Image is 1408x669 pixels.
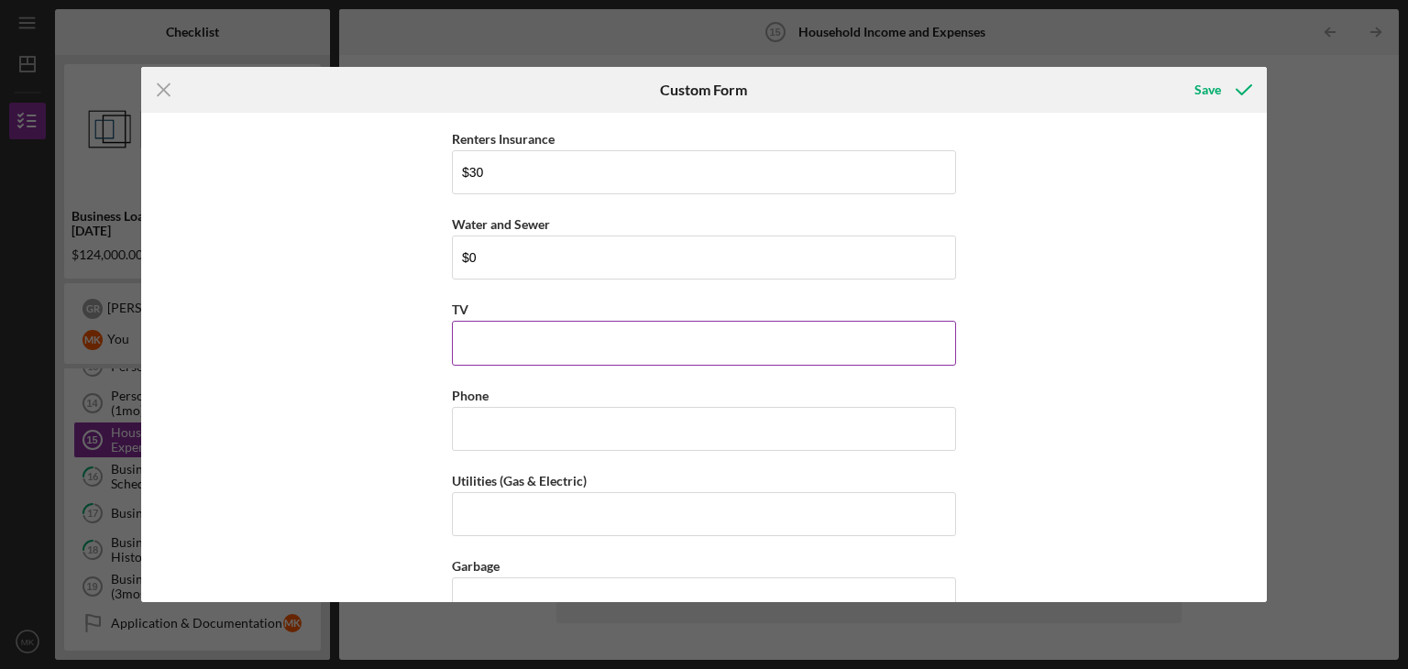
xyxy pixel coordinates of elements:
label: Water and Sewer [452,216,550,232]
button: Save [1176,71,1267,108]
label: Phone [452,388,489,403]
label: Renters Insurance [452,131,555,147]
label: TV [452,302,468,317]
label: Garbage [452,558,500,574]
h6: Custom Form [660,82,747,98]
div: Save [1194,71,1221,108]
label: Utilities (Gas & Electric) [452,473,587,488]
